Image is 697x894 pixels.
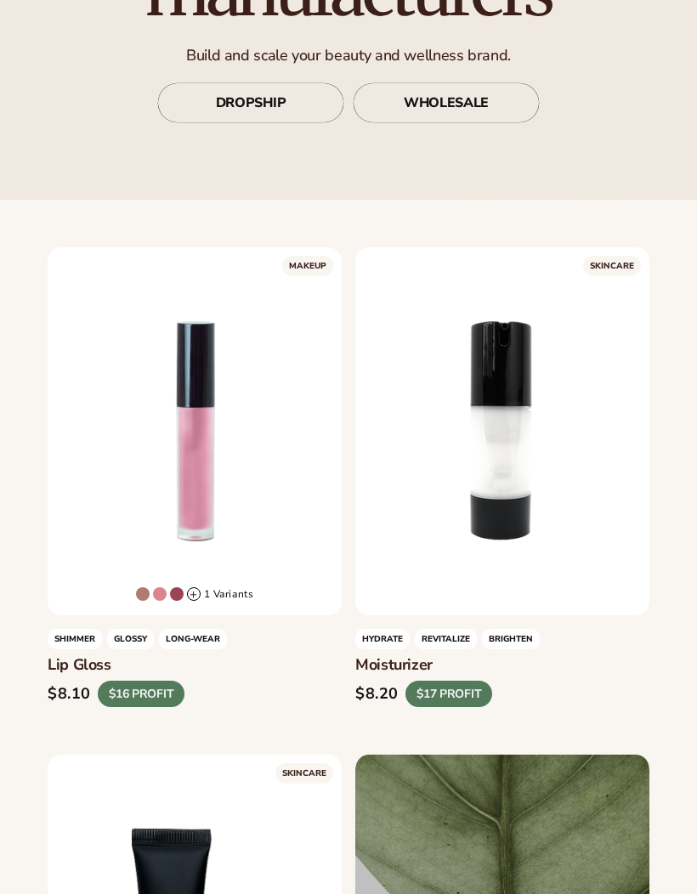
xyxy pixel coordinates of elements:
span: BRIGHTEN [482,629,540,649]
div: $16 PROFIT [98,682,184,708]
a: WHOLESALE [353,82,540,123]
div: $8.10 [48,685,91,704]
span: HYDRATE [355,629,410,649]
span: REVITALIZE [415,629,477,649]
div: $17 PROFIT [405,682,492,708]
div: $8.20 [355,685,399,704]
span: GLOSSY [107,629,154,649]
h3: Lip Gloss [48,656,342,675]
span: Shimmer [48,629,102,649]
a: DROPSHIP [157,82,344,123]
h3: Moisturizer [355,656,649,675]
span: LONG-WEAR [159,629,227,649]
p: Build and scale your beauty and wellness brand. [42,46,654,65]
